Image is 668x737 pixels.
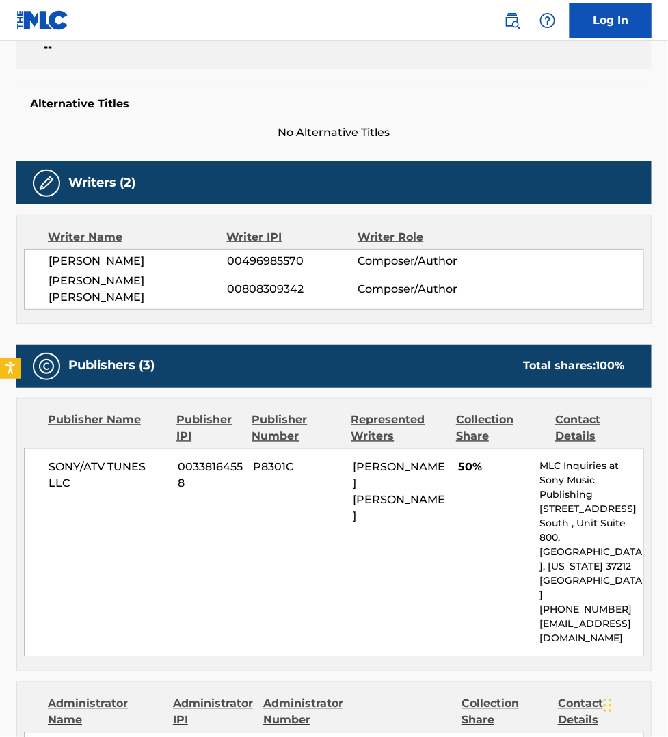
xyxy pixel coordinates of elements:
p: [EMAIL_ADDRESS][DOMAIN_NAME] [540,617,643,646]
img: search [504,12,520,29]
span: Composer/Author [358,253,477,269]
iframe: Chat Widget [600,671,668,737]
p: [GEOGRAPHIC_DATA], [US_STATE] 37212 [540,546,643,574]
span: No Alternative Titles [16,124,652,141]
p: [GEOGRAPHIC_DATA] [540,574,643,603]
span: SONY/ATV TUNES LLC [49,459,168,492]
p: [PHONE_NUMBER] [540,603,643,617]
a: Log In [570,3,652,38]
div: Writer Name [48,229,227,245]
div: Writer Role [358,229,477,245]
div: Publisher Number [252,412,341,445]
div: Total shares: [523,358,624,375]
div: Contact Details [555,412,644,445]
img: help [539,12,556,29]
div: Collection Share [456,412,545,445]
span: [PERSON_NAME] [PERSON_NAME] [353,461,445,523]
div: Publisher IPI [176,412,241,445]
div: Publisher Name [48,412,166,445]
img: MLC Logo [16,10,69,30]
span: [PERSON_NAME] [PERSON_NAME] [49,273,227,306]
span: Composer/Author [358,281,477,297]
p: MLC Inquiries at Sony Music Publishing [540,459,643,502]
img: Publishers [38,358,55,375]
img: Writers [38,175,55,191]
div: Drag [604,685,612,726]
div: Contact Details [558,696,644,729]
div: Administrator Number [263,696,349,729]
div: Help [534,7,561,34]
div: Writer IPI [227,229,358,245]
h5: Publishers (3) [68,358,155,374]
span: P8301C [254,459,343,476]
span: 50% [458,459,529,476]
span: -- [44,39,192,55]
div: Collection Share [462,696,548,729]
div: Represented Writers [351,412,446,445]
span: 00338164558 [178,459,243,492]
span: [PERSON_NAME] [49,253,227,269]
span: 00496985570 [227,253,358,269]
div: Administrator IPI [173,696,253,729]
span: 00808309342 [227,281,358,297]
span: 100 % [596,360,624,373]
div: Administrator Name [48,696,163,729]
h5: Alternative Titles [30,97,638,111]
p: [STREET_ADDRESS] South , Unit Suite 800, [540,502,643,546]
a: Public Search [498,7,526,34]
h5: Writers (2) [68,175,135,191]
